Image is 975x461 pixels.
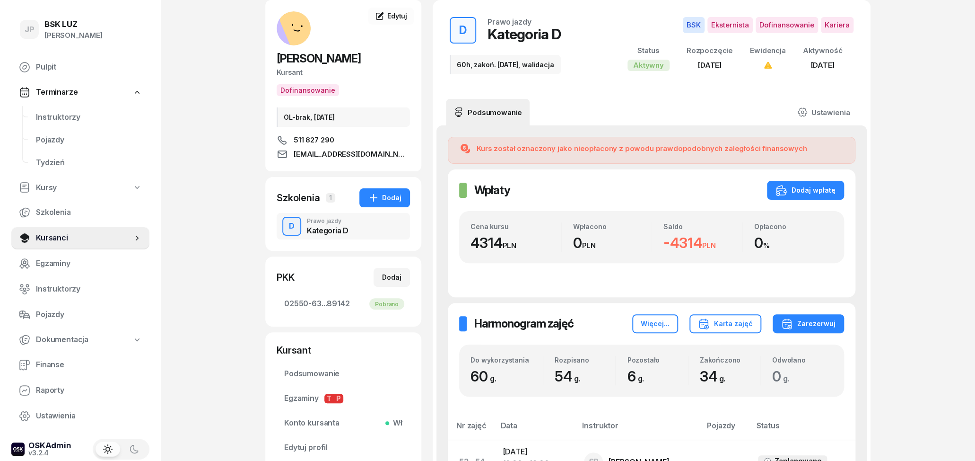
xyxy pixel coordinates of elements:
[277,52,361,65] span: [PERSON_NAME]
[790,99,857,125] a: Ustawienia
[11,227,149,249] a: Kursanci
[487,26,561,43] div: Kategoria D
[641,318,670,329] div: Więcej...
[627,60,670,71] div: Aktywny
[555,368,585,385] span: 54
[389,417,402,429] span: Wł
[28,442,71,450] div: OSKAdmin
[627,44,670,57] div: Status
[698,318,753,329] div: Karta zajęć
[36,61,142,73] span: Pulpit
[36,86,78,98] span: Terminarze
[707,17,753,33] span: Eksternista
[28,151,149,174] a: Tydzień
[573,222,652,230] div: Wpłacono
[44,20,103,28] div: BSK LUZ
[11,405,149,427] a: Ustawienia
[470,356,543,364] div: Do wykorzystania
[474,183,510,198] h2: Wpłaty
[683,17,853,33] button: BSKEksternistaDofinansowanieKariera
[663,222,742,230] div: Saldo
[326,193,335,203] span: 1
[36,334,88,346] span: Dokumentacja
[470,222,561,230] div: Cena kursu
[448,419,495,440] th: Nr zajęć
[28,450,71,456] div: v3.2.4
[637,374,644,383] small: g.
[627,356,688,364] div: Pozostało
[285,218,298,234] div: D
[490,374,496,383] small: g.
[284,368,402,380] span: Podsumowanie
[750,419,855,440] th: Status
[284,442,402,454] span: Edytuj profil
[284,298,402,310] span: 02550-63...89142
[277,387,410,410] a: EgzaminyTP
[455,21,470,40] div: D
[700,368,730,385] span: 34
[36,111,142,124] span: Instruktorzy
[11,177,149,199] a: Kursy
[627,368,649,385] span: 6
[11,81,149,103] a: Terminarze
[446,99,530,125] a: Podsumowanie
[25,26,35,34] span: JP
[754,234,833,252] div: 0
[277,84,339,96] button: Dofinansowanie
[11,278,149,301] a: Instruktorzy
[11,201,149,224] a: Szkolenia
[368,8,414,25] a: Edytuj
[277,213,410,239] button: DPrawo jazdyKategoria D
[36,206,142,219] span: Szkolenia
[277,66,410,79] div: Kursant
[282,217,301,236] button: D
[277,191,320,204] div: Szkolenia
[477,143,807,154] div: Kurs został oznaczony jako nieopłacony z powodu prawdopodobnych zaległości finansowych
[284,417,402,429] span: Konto kursanta
[781,318,836,329] div: Zarezerwuj
[387,12,407,20] span: Edytuj
[487,18,531,26] div: Prawo jazdy
[821,17,853,33] span: Kariera
[582,241,596,250] small: PLN
[802,59,842,71] div: [DATE]
[555,356,615,364] div: Rozpisano
[284,392,402,405] span: Egzaminy
[719,374,725,383] small: g.
[334,394,343,403] span: P
[277,134,410,146] a: 511 827 290
[36,359,142,371] span: Finanse
[698,61,722,70] span: [DATE]
[294,149,410,160] span: [EMAIL_ADDRESS][DOMAIN_NAME]
[277,363,410,385] a: Podsumowanie
[382,272,401,283] div: Dodaj
[359,188,410,207] button: Dodaj
[763,241,769,250] small: %
[689,314,761,333] button: Karta zajęć
[369,298,404,310] div: Pobrano
[277,293,410,315] a: 02550-63...89142Pobrano
[11,443,25,456] img: logo-xs-dark@2x.png
[36,257,142,270] span: Egzaminy
[277,436,410,459] a: Edytuj profil
[700,356,760,364] div: Zakończono
[576,419,701,440] th: Instruktor
[36,182,57,194] span: Kursy
[802,44,842,57] div: Aktywność
[277,271,295,284] div: PKK
[36,157,142,169] span: Tydzień
[11,56,149,79] a: Pulpit
[775,185,836,196] div: Dodaj wpłatę
[36,283,142,295] span: Instruktorzy
[702,241,716,250] small: PLN
[277,107,410,127] div: OL-brak, [DATE]
[474,316,574,331] h2: Harmonogram zajęć
[750,44,786,57] div: Ewidencja
[767,181,844,200] button: Dodaj wpłatę
[277,149,410,160] a: [EMAIL_ADDRESS][DOMAIN_NAME]
[307,218,348,224] div: Prawo jazdy
[450,55,561,74] div: 60h, zakoń. [DATE], walidacja
[28,129,149,151] a: Pojazdy
[11,329,149,351] a: Dokumentacja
